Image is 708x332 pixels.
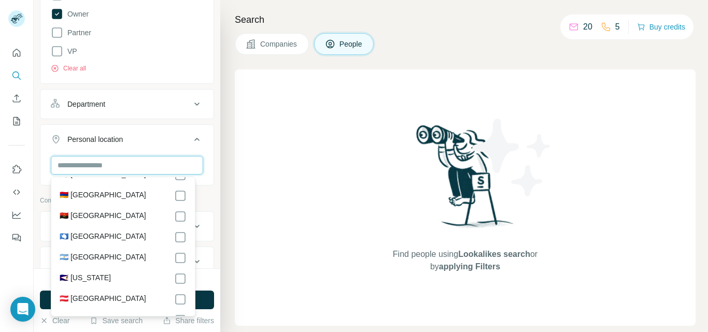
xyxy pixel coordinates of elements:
[60,272,111,285] label: 🇦🇸 [US_STATE]
[40,249,214,274] button: Industry
[40,92,214,117] button: Department
[8,228,25,247] button: Feedback
[8,112,25,131] button: My lists
[40,214,214,239] button: Company
[63,27,91,38] span: Partner
[339,39,363,49] span: People
[8,44,25,62] button: Quick start
[439,262,500,271] span: applying Filters
[8,183,25,201] button: Use Surfe API
[60,252,146,264] label: 🇦🇷 [GEOGRAPHIC_DATA]
[51,64,86,73] button: Clear all
[615,21,620,33] p: 5
[8,89,25,108] button: Enrich CSV
[235,12,696,27] h4: Search
[40,196,214,205] p: Company information
[163,315,214,326] button: Share filters
[8,160,25,179] button: Use Surfe on LinkedIn
[583,21,592,33] p: 20
[40,315,69,326] button: Clear
[40,291,214,309] button: Run search
[63,46,77,56] span: VP
[60,293,146,306] label: 🇦🇹 [GEOGRAPHIC_DATA]
[465,111,559,204] img: Surfe Illustration - Stars
[260,39,298,49] span: Companies
[637,20,685,34] button: Buy credits
[60,210,146,223] label: 🇦🇴 [GEOGRAPHIC_DATA]
[63,9,89,19] span: Owner
[382,248,548,273] span: Find people using or by
[10,297,35,322] div: Open Intercom Messenger
[8,206,25,224] button: Dashboard
[8,66,25,85] button: Search
[60,231,146,243] label: 🇦🇶 [GEOGRAPHIC_DATA]
[412,122,519,238] img: Surfe Illustration - Woman searching with binoculars
[458,250,530,258] span: Lookalikes search
[60,314,146,326] label: 🇦🇺 [GEOGRAPHIC_DATA]
[90,315,143,326] button: Save search
[40,127,214,156] button: Personal location
[67,134,123,145] div: Personal location
[60,190,146,202] label: 🇦🇲 [GEOGRAPHIC_DATA]
[67,99,105,109] div: Department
